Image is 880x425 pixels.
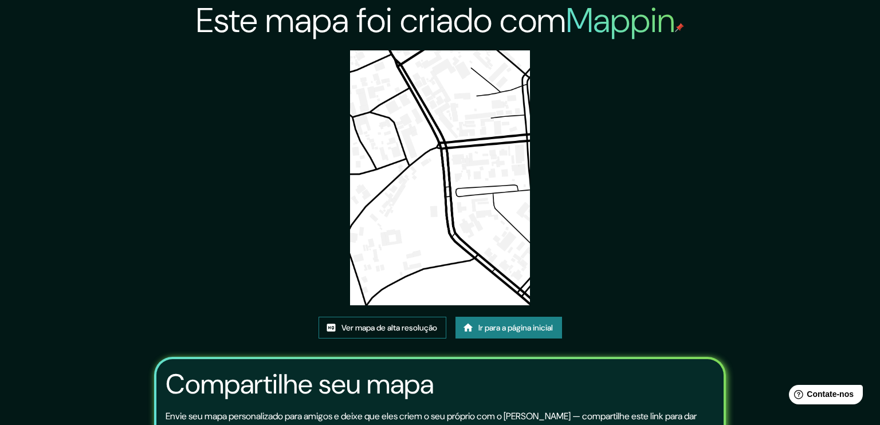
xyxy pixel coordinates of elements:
img: created-map [350,50,531,305]
a: Ver mapa de alta resolução [319,317,446,339]
font: Ver mapa de alta resolução [341,322,437,333]
img: pino de mapa [675,23,684,32]
a: Ir para a página inicial [455,317,562,339]
iframe: Iniciador de widget de ajuda [778,380,867,412]
font: Ir para a página inicial [478,322,553,333]
font: Compartilhe seu mapa [166,366,434,402]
